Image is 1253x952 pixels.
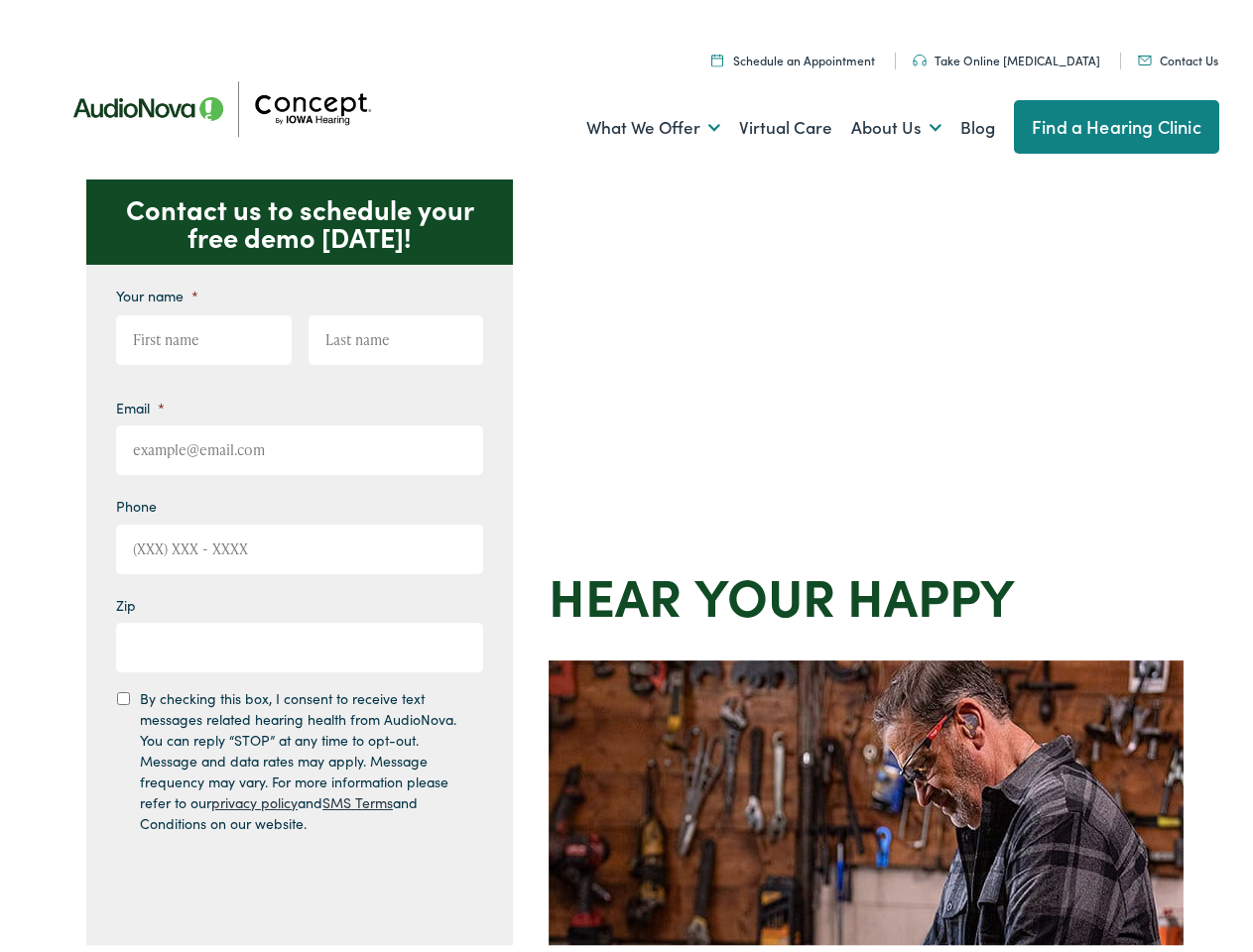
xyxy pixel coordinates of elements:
a: What We Offer [586,85,720,159]
label: By checking this box, I consent to receive text messages related hearing health from AudioNova. Y... [140,682,465,828]
a: privacy policy [211,786,298,806]
input: (XXX) XXX - XXXX [116,519,483,568]
strong: Hear [549,552,682,625]
label: Email [116,393,165,411]
img: utility icon [913,49,927,60]
a: Find a Hearing Clinic [1014,94,1219,148]
input: example@email.com [116,419,483,469]
input: First name [116,309,292,359]
a: Contact Us [1138,46,1218,62]
a: SMS Terms [322,786,393,806]
strong: your Happy [694,552,1015,625]
input: Last name [309,309,484,359]
img: utility icon [1138,50,1152,59]
label: Your name [116,281,198,298]
a: Virtual Care [739,85,832,159]
label: Zip [116,590,136,608]
p: Contact us to schedule your free demo [DATE]! [86,174,513,259]
a: Schedule an Appointment [711,46,875,62]
a: About Us [851,85,941,159]
a: Blog [960,85,995,159]
img: A calendar icon to schedule an appointment at Concept by Iowa Hearing. [711,48,723,60]
a: Take Online [MEDICAL_DATA] [913,46,1100,62]
label: Phone [116,491,157,509]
